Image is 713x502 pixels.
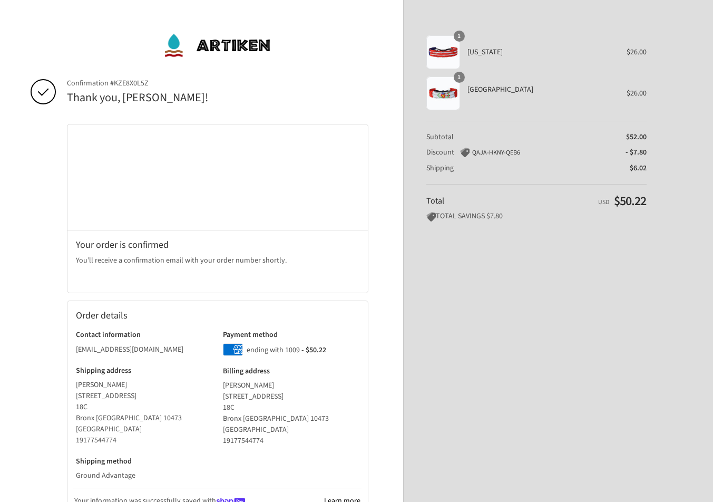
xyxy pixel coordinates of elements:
[626,132,647,142] span: $52.00
[426,132,561,142] th: Subtotal
[614,192,646,210] span: $50.22
[163,30,271,61] img: ArtiKen
[426,147,454,158] span: Discount
[598,198,609,207] span: USD
[486,211,503,221] span: $7.80
[472,148,520,157] span: QAJA-HKNY-QEB6
[67,90,368,105] h2: Thank you, [PERSON_NAME]!
[76,380,212,446] address: [PERSON_NAME] [STREET_ADDRESS] 18C Bronx [GEOGRAPHIC_DATA] 10473 [GEOGRAPHIC_DATA] ‎19177544774
[454,72,465,83] span: 1
[76,457,212,466] h3: Shipping method
[626,147,647,158] span: - $7.80
[76,344,183,355] bdo: [EMAIL_ADDRESS][DOMAIN_NAME]
[426,35,460,69] img: Puerto Rico
[76,366,212,375] h3: Shipping address
[67,124,368,230] iframe: Google map displaying pin point of shipping address: Bronx, New York
[426,211,485,221] span: TOTAL SAVINGS
[426,195,444,207] span: Total
[67,124,368,230] div: Google map displaying pin point of shipping address: Bronx, New York
[247,344,300,355] span: ending with 1009
[454,31,465,42] span: 1
[67,79,368,88] span: Confirmation #KZE8X0L5Z
[426,163,454,173] span: Shipping
[76,255,359,266] p: You’ll receive a confirmation email with your order number shortly.
[630,163,647,173] span: $6.02
[76,470,212,481] p: Ground Advantage
[627,88,647,99] span: $26.00
[467,85,612,94] span: [GEOGRAPHIC_DATA]
[426,76,460,110] img: Peru
[223,330,359,340] h3: Payment method
[627,47,647,57] span: $26.00
[301,344,326,355] span: - $50.22
[223,366,359,376] h3: Billing address
[76,310,218,322] h2: Order details
[467,47,612,57] span: [US_STATE]
[76,330,212,340] h3: Contact information
[76,239,359,251] h2: Your order is confirmed
[223,380,359,447] address: [PERSON_NAME] [STREET_ADDRESS] 18C Bronx [GEOGRAPHIC_DATA] 10473 [GEOGRAPHIC_DATA] ‎19177544774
